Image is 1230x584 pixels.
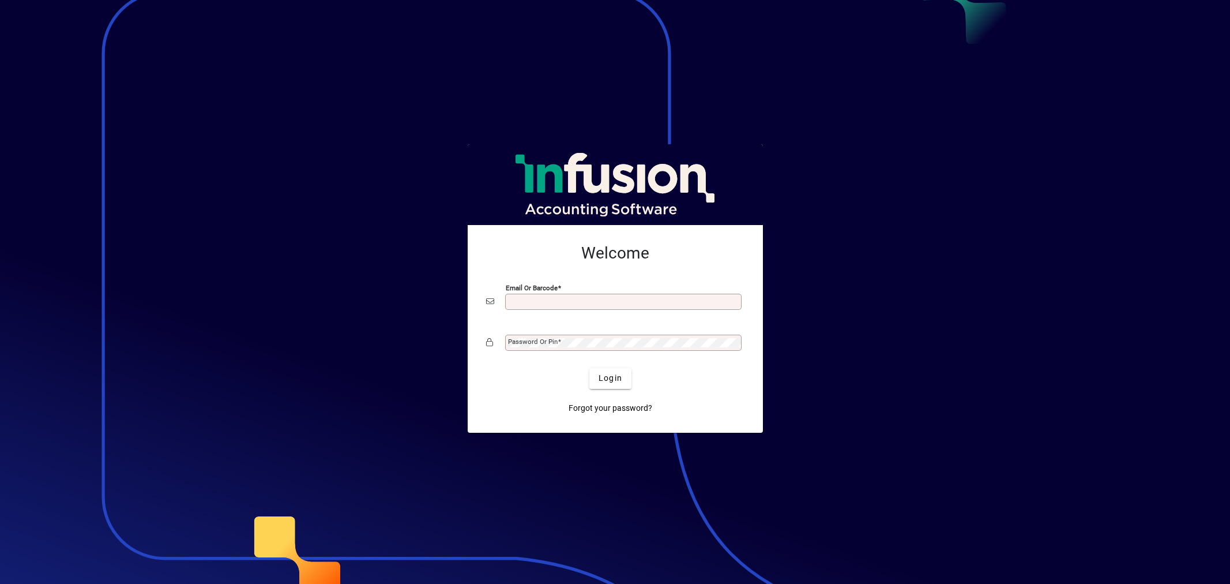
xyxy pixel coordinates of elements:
[486,244,744,263] h2: Welcome
[506,283,558,291] mat-label: Email or Barcode
[569,402,652,414] span: Forgot your password?
[564,398,657,419] a: Forgot your password?
[508,338,558,346] mat-label: Password or Pin
[589,368,631,389] button: Login
[599,372,622,384] span: Login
